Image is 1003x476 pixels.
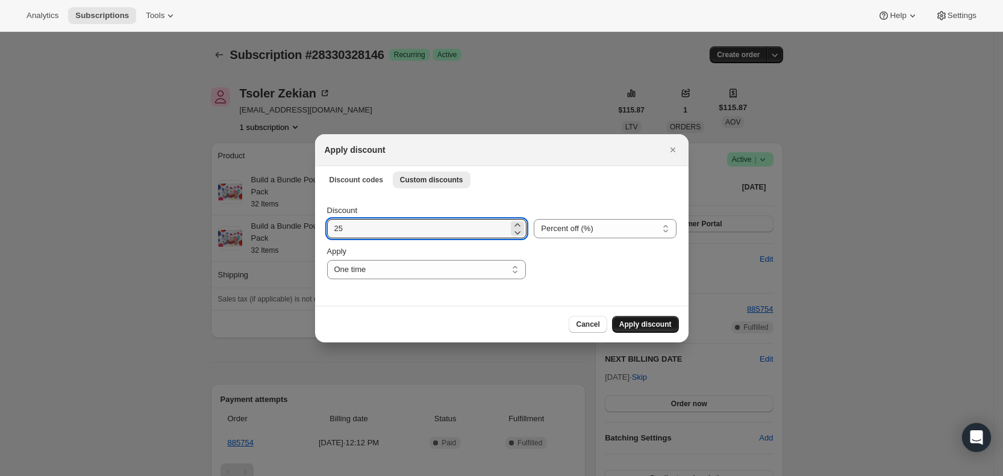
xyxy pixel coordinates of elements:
span: Settings [948,11,976,20]
span: Discount codes [330,175,383,185]
span: Help [890,11,906,20]
button: Apply discount [612,316,679,333]
button: Cancel [569,316,607,333]
button: Close [664,141,681,158]
span: Apply discount [619,320,672,329]
span: Custom discounts [400,175,463,185]
span: Analytics [27,11,58,20]
div: Custom discounts [315,193,689,306]
button: Help [870,7,925,24]
span: Subscriptions [75,11,129,20]
button: Subscriptions [68,7,136,24]
h2: Apply discount [325,144,386,156]
span: Discount [327,206,358,215]
span: Cancel [576,320,599,329]
span: Tools [146,11,164,20]
button: Discount codes [322,172,390,188]
button: Custom discounts [393,172,470,188]
button: Tools [139,7,184,24]
button: Settings [928,7,984,24]
span: Apply [327,247,347,256]
div: Open Intercom Messenger [962,423,991,452]
button: Analytics [19,7,66,24]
